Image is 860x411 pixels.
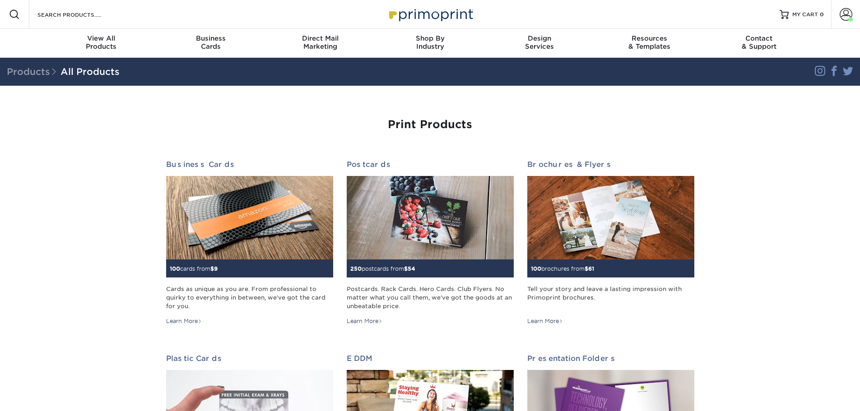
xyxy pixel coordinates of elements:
[350,265,362,272] span: 250
[531,265,594,272] small: brochures from
[347,354,514,363] h2: EDDM
[347,160,514,325] a: Postcards 250postcards from$54 Postcards. Rack Cards. Hero Cards. Club Flyers. No matter what you...
[527,176,694,259] img: Brochures & Flyers
[404,265,408,272] span: $
[485,34,595,51] div: Services
[820,11,824,18] span: 0
[347,160,514,169] h2: Postcards
[265,34,375,51] div: Marketing
[704,29,814,58] a: Contact& Support
[385,5,475,24] img: Primoprint
[166,354,333,363] h2: Plastic Cards
[531,265,541,272] span: 100
[46,29,156,58] a: View AllProducts
[527,317,563,325] div: Learn More
[347,317,382,325] div: Learn More
[408,265,415,272] span: 54
[585,265,588,272] span: $
[214,265,218,272] span: 9
[792,11,818,18] span: MY CART
[527,285,694,311] div: Tell your story and leave a lasting impression with Primoprint brochures.
[156,29,265,58] a: BusinessCards
[37,9,125,20] input: SEARCH PRODUCTS.....
[595,34,704,51] div: & Templates
[704,34,814,51] div: & Support
[375,34,485,42] span: Shop By
[170,265,218,272] small: cards from
[347,176,514,259] img: Postcards
[265,34,375,42] span: Direct Mail
[156,34,265,51] div: Cards
[210,265,214,272] span: $
[46,34,156,51] div: Products
[170,265,180,272] span: 100
[485,29,595,58] a: DesignServices
[485,34,595,42] span: Design
[704,34,814,42] span: Contact
[166,176,333,259] img: Business Cards
[595,34,704,42] span: Resources
[350,265,415,272] small: postcards from
[166,160,333,325] a: Business Cards 100cards from$9 Cards as unique as you are. From professional to quirky to everyth...
[527,160,694,325] a: Brochures & Flyers 100brochures from$61 Tell your story and leave a lasting impression with Primo...
[595,29,704,58] a: Resources& Templates
[375,29,485,58] a: Shop ByIndustry
[166,317,202,325] div: Learn More
[60,66,120,77] a: All Products
[347,285,514,311] div: Postcards. Rack Cards. Hero Cards. Club Flyers. No matter what you call them, we've got the goods...
[46,34,156,42] span: View All
[166,118,694,131] h1: Print Products
[156,34,265,42] span: Business
[527,354,694,363] h2: Presentation Folders
[588,265,594,272] span: 61
[7,66,60,77] span: Products
[265,29,375,58] a: Direct MailMarketing
[375,34,485,51] div: Industry
[166,160,333,169] h2: Business Cards
[527,160,694,169] h2: Brochures & Flyers
[166,285,333,311] div: Cards as unique as you are. From professional to quirky to everything in between, we've got the c...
